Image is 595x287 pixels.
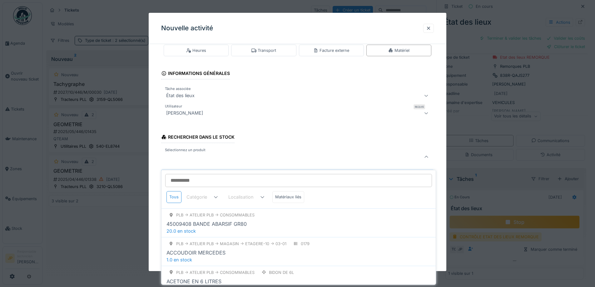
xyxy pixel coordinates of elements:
div: Facture externe [313,47,349,53]
div: Informations générales [161,69,230,80]
div: BIDON DE 6L [269,270,294,275]
div: PLB -> Atelier PLB -> MAGASIN -> ETAGERE-10 -> 03-01 [176,241,286,247]
div: Localisation [228,194,262,200]
div: État des lieux [164,92,197,100]
span: 1.0 en stock [166,257,192,262]
div: Catégorie [186,194,216,200]
div: Matériaux liés [272,191,304,203]
label: Utilisateur [164,104,183,109]
div: Tous [166,191,181,203]
div: Transport [251,47,276,53]
span: 20.0 en stock [166,228,196,234]
label: Sélectionnez un produit [164,148,207,153]
div: 45009408 BANDE ABARSIF GR80 [166,220,247,228]
div: Heures [186,47,206,53]
div: PLB -> Atelier PLB -> Consommables [176,212,255,218]
div: ACETONE EN 6 LITRES [166,278,221,285]
div: ACCOUDOIR MERCEDES [166,249,226,256]
div: PLB -> Atelier PLB -> Consommables [176,270,255,275]
div: Matériel [388,47,409,53]
label: Tâche associée [164,87,192,92]
div: Requis [414,105,425,110]
h3: Nouvelle activité [161,24,213,32]
div: [PERSON_NAME] [164,110,206,117]
div: Rechercher dans le stock [161,133,235,143]
div: 0179 [301,241,310,247]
